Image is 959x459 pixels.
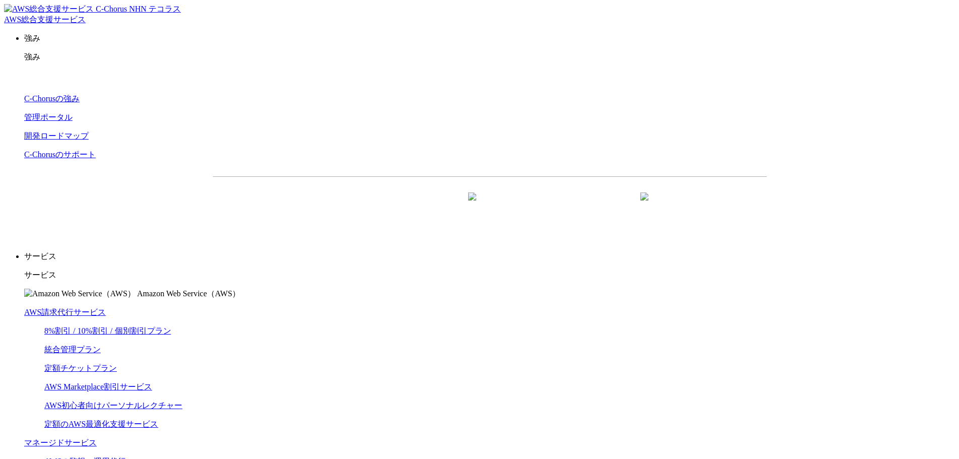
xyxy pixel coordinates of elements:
a: AWS総合支援サービス C-Chorus NHN テコラスAWS総合支援サービス [4,5,181,24]
p: サービス [24,251,955,262]
a: 統合管理プラン [44,345,101,354]
a: AWS請求代行サービス [24,308,106,316]
a: 定額チケットプラン [44,364,117,372]
span: Amazon Web Service（AWS） [137,289,240,298]
a: C-Chorusの強み [24,94,80,103]
a: 資料を請求する [323,193,485,218]
a: AWS Marketplace割引サービス [44,382,152,391]
a: AWS初心者向けパーソナルレクチャー [44,401,182,410]
img: 矢印 [640,192,648,219]
a: 定額のAWS最適化支援サービス [44,420,158,428]
a: まずは相談する [495,193,657,218]
img: 矢印 [468,192,476,219]
p: 強み [24,33,955,44]
a: マネージドサービス [24,438,97,447]
img: Amazon Web Service（AWS） [24,289,135,299]
a: C-Chorusのサポート [24,150,96,159]
a: 開発ロードマップ [24,132,89,140]
a: 8%割引 / 10%割引 / 個別割引プラン [44,326,171,335]
a: 管理ポータル [24,113,72,121]
img: AWS総合支援サービス C-Chorus [4,4,127,15]
p: サービス [24,270,955,281]
p: 強み [24,52,955,62]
